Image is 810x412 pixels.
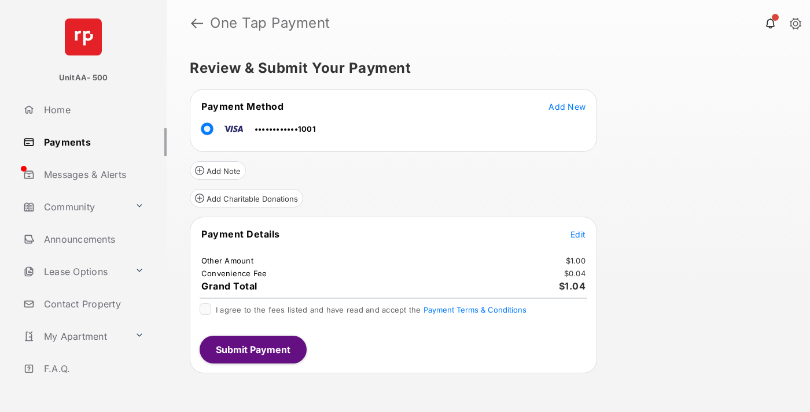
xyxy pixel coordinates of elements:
[19,225,167,253] a: Announcements
[565,255,586,266] td: $1.00
[216,305,526,314] span: I agree to the fees listed and have read and accept the
[201,268,268,279] td: Convenience Fee
[19,161,167,188] a: Messages & Alerts
[548,101,586,112] button: Add New
[19,258,130,285] a: Lease Options
[200,336,307,363] button: Submit Payment
[424,305,526,314] button: I agree to the fees listed and have read and accept the
[190,161,246,180] button: Add Note
[19,322,130,350] a: My Apartment
[570,229,586,239] span: Edit
[19,193,130,221] a: Community
[190,61,778,75] h5: Review & Submit Your Payment
[19,355,167,383] a: F.A.Q.
[201,101,283,112] span: Payment Method
[65,18,102,55] img: svg+xml;base64,PHN2ZyB4bWxucz0iaHR0cDovL3d3dy53My5vcmcvMjAwMC9zdmciIHdpZHRoPSI2NCIgaGVpZ2h0PSI2NC...
[559,280,586,292] span: $1.04
[19,290,167,318] a: Contact Property
[201,228,280,240] span: Payment Details
[210,16,330,30] strong: One Tap Payment
[570,228,586,240] button: Edit
[255,124,316,133] span: ••••••••••••1001
[201,255,254,266] td: Other Amount
[19,96,167,124] a: Home
[190,189,303,207] button: Add Charitable Donations
[19,128,167,156] a: Payments
[548,102,586,112] span: Add New
[201,280,257,292] span: Grand Total
[564,268,586,279] td: $0.04
[59,72,108,84] p: UnitAA- 500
